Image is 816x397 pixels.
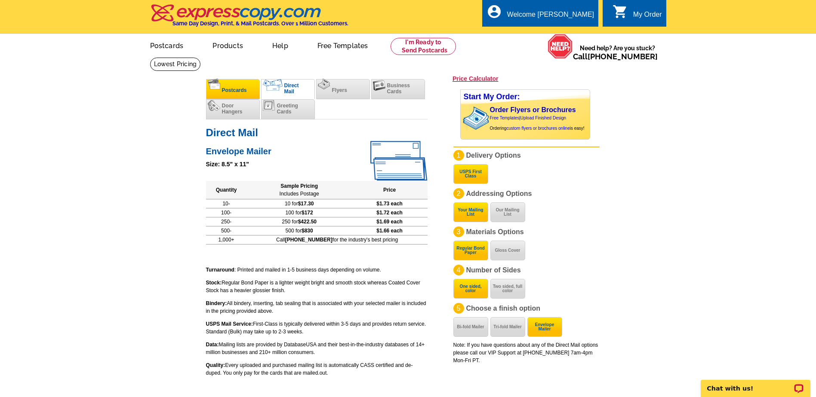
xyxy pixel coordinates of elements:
[206,341,428,356] p: Mailing lists are provided by DatabaseUSA and their best-in-the-industry databases of 14+ million...
[453,188,464,199] div: 2
[222,87,247,93] span: Postcards
[206,280,222,286] b: Stock:
[206,267,234,273] b: Turnaround
[208,100,220,111] img: doorhangers.png
[490,279,525,299] button: Two sided, full color
[172,20,348,27] h4: Same Day Design, Print, & Mail Postcards. Over 1 Million Customers.
[490,202,525,222] button: Our Mailing List
[376,210,403,216] span: $1.72 each
[695,370,816,397] iframe: LiveChat chat widget
[263,100,275,111] img: greetingcards.png
[199,35,257,55] a: Products
[206,266,428,274] p: : Printed and mailed in 1-5 business days depending on volume.
[490,106,576,113] a: Order Flyers or Brochures
[490,116,585,131] span: | Ordering is easy!
[302,228,313,234] span: $830
[573,52,658,61] span: Call
[206,279,428,294] p: Regular Bond Paper is a lighter weight bright and smooth stock whereas Coated Cover Stock has a h...
[453,265,464,275] div: 4
[280,191,319,197] span: Includes Postage
[206,299,428,315] p: All bindery, inserting, tab sealing that is associated with your selected mailer is included in t...
[206,144,428,156] h2: Envelope Mailer
[247,208,352,217] td: 100 for
[206,362,225,368] b: Quality:
[461,104,468,132] img: background image for brochures and flyers arrow
[150,10,348,27] a: Same Day Design, Print, & Mail Postcards. Over 1 Million Customers.
[453,303,464,314] div: 5
[548,34,573,59] img: help
[453,226,464,237] div: 3
[259,35,302,55] a: Help
[373,80,385,91] img: businesscards.png
[247,235,428,244] td: Call for the industry's best pricing
[376,219,403,225] span: $1.69 each
[453,241,488,260] button: Regular Bond Paper
[206,199,247,208] td: 10-
[387,82,410,95] span: Business Cards
[466,228,524,235] span: Materials Options
[206,321,253,327] b: USPS Mail Service:
[588,52,658,61] a: [PHONE_NUMBER]
[490,317,525,337] button: Tri-fold Mailer
[453,279,488,299] button: One sided, color
[247,226,352,235] td: 500 for
[332,87,347,93] span: Flyers
[453,202,488,222] button: Your Mailing List
[247,199,352,208] td: 10 for
[461,90,590,104] div: Start My Order:
[136,35,197,55] a: Postcards
[222,103,243,115] span: Door Hangers
[487,4,502,19] i: account_circle
[453,164,488,184] button: USPS First Class
[318,79,330,89] img: flyers.png
[298,219,317,225] span: $422.50
[298,201,314,207] span: $17.30
[284,82,299,95] span: Direct Mail
[263,79,283,91] img: directmail_c.png
[304,35,382,55] a: Free Templates
[466,305,540,312] span: Choose a finish option
[453,150,464,161] div: 1
[302,210,313,216] span: $172
[490,241,525,260] button: Gloss Cover
[247,181,352,199] th: Sample Pricing
[285,237,333,243] b: [PHONE_NUMBER]
[453,341,600,364] div: Note: If you have questions about any of the Direct Mail options please call our VIP Support at [...
[490,116,520,120] a: Free Templates
[573,44,662,61] span: Need help? Are you stuck?
[527,317,562,337] button: Envelope Mailer
[453,75,499,82] a: Price Calculator
[206,342,219,348] b: Data:
[277,103,298,115] span: Greeting Cards
[507,11,594,23] div: Welcome [PERSON_NAME]
[506,126,570,131] a: custom flyers or brochures online
[206,300,227,306] b: Bindery:
[376,201,403,207] span: $1.73 each
[613,9,662,20] a: shopping_cart My Order
[613,4,628,19] i: shopping_cart
[520,116,566,120] a: Upload Finished Design
[208,79,220,89] img: postcards.png
[206,320,428,336] p: First-Class is typically delivered within 3-5 days and provides return service. Standard (Bulk) m...
[206,208,247,217] td: 100-
[633,11,662,23] div: My Order
[463,104,493,132] img: stack of brochures with custom content
[376,228,403,234] span: $1.66 each
[206,361,428,377] p: Every uploaded and purchased mailing list is automatically CASS certified and de-duped. You only ...
[352,181,428,199] th: Price
[206,226,247,235] td: 500-
[206,181,247,199] th: Quantity
[247,217,352,226] td: 250 for
[466,152,521,159] span: Delivery Options
[206,128,428,137] h1: Direct Mail
[206,160,428,169] div: Size: 8.5" x 11"
[466,190,532,197] span: Addressing Options
[466,266,521,274] span: Number of Sides
[206,235,247,244] td: 1,000+
[206,217,247,226] td: 250-
[453,317,488,337] button: Bi-fold Mailer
